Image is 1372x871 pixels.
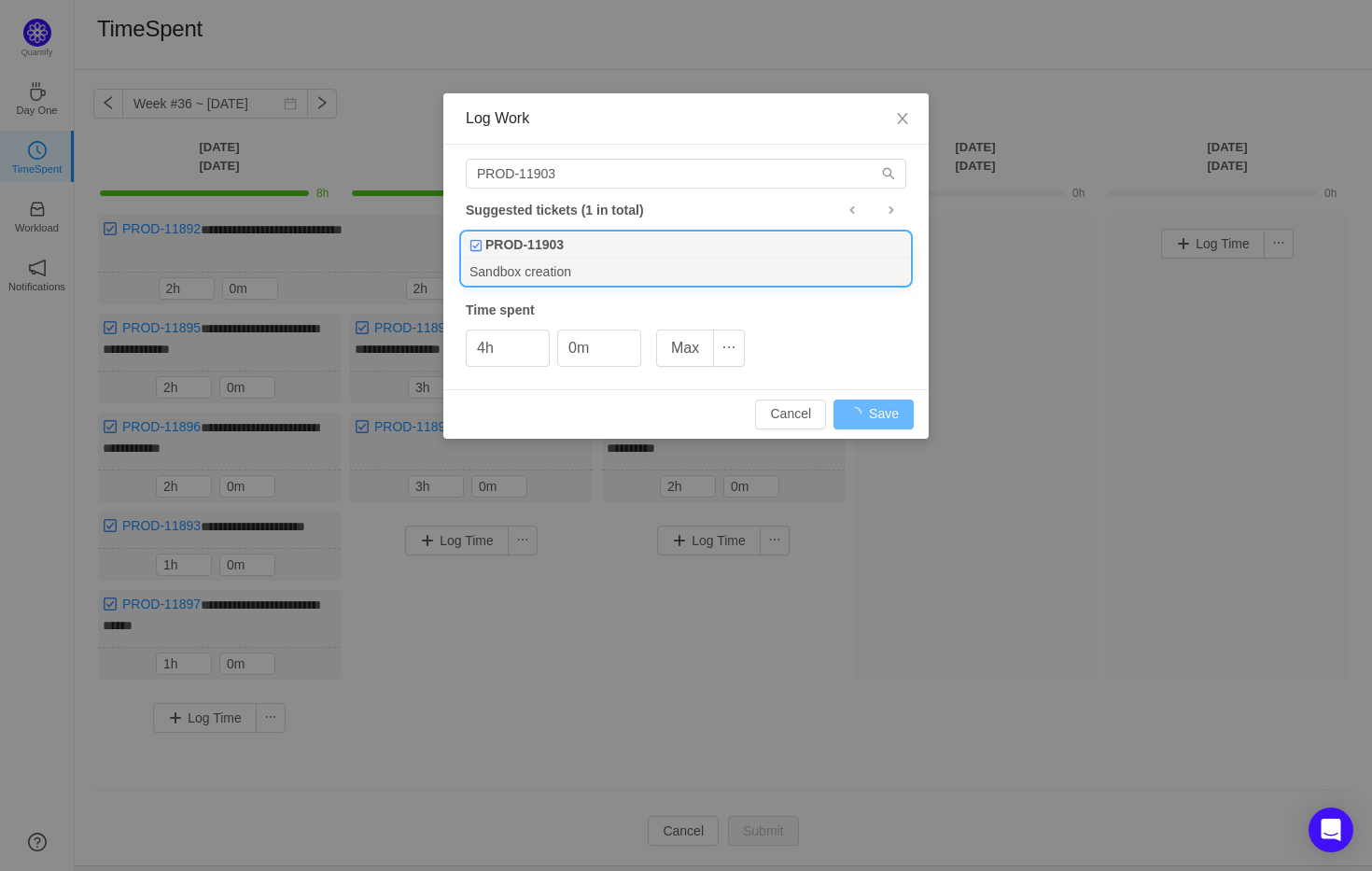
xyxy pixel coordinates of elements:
div: Log Work [466,108,906,129]
div: Sandbox creation [462,259,910,284]
img: 10318 [469,239,483,252]
b: PROD-11903 [485,235,564,255]
button: Cancel [755,400,826,429]
button: Max [656,330,714,367]
div: Suggested tickets (1 in total) [466,198,906,222]
div: Time spent [466,301,906,320]
div: Open Intercom Messenger [1309,808,1353,852]
i: icon: search [882,167,895,180]
input: Search [466,159,906,189]
button: icon: ellipsis [713,330,745,367]
button: Close [876,93,929,146]
i: icon: close [895,111,910,126]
